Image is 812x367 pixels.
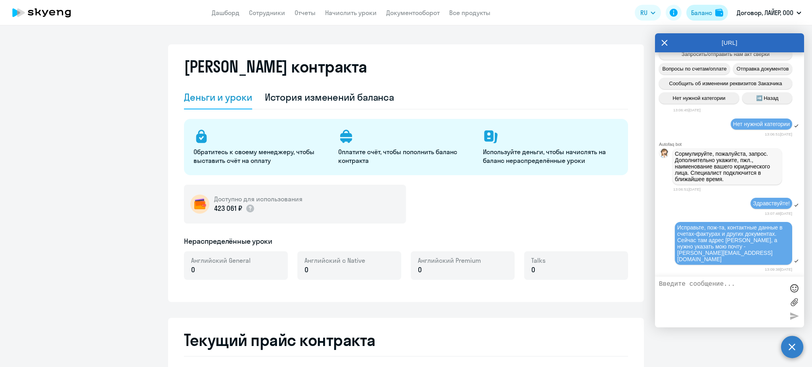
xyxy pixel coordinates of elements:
time: 13:06:45[DATE] [673,108,701,112]
h5: Доступно для использования [214,195,303,203]
span: Исправьте, пож-та, контактные данные в счетах-фактурах и других документах. Сейчас там адрес [PER... [677,224,784,262]
span: Здравствуйте! [753,200,790,206]
button: Запросить/отправить нам акт сверки [659,48,792,60]
button: Вопросы по счетам/оплате [659,63,730,75]
div: История изменений баланса [265,91,395,103]
h5: Нераспределённые уроки [184,236,272,247]
p: Используйте деньги, чтобы начислять на баланс нераспределённые уроки [483,147,618,165]
div: Баланс [691,8,712,17]
div: Деньги и уроки [184,91,252,103]
span: Английский с Native [304,256,365,265]
time: 13:06:51[DATE] [673,187,701,191]
button: RU [635,5,661,21]
img: balance [715,9,723,17]
button: Балансbalance [686,5,728,21]
button: ➡️ Назад [742,92,792,104]
span: 0 [531,265,535,275]
span: 0 [191,265,195,275]
span: Сормулируйте, пожалуйста, запрос. Дополнительно укажите, пжл., наименование вашего юридического л... [675,151,772,182]
time: 13:09:38[DATE] [765,267,792,271]
img: wallet-circle.png [190,195,209,214]
a: Отчеты [295,9,316,17]
span: Нет нужной категории [733,121,790,127]
span: Сообщить об изменении реквизитов Заказчика [669,80,782,86]
time: 13:06:51[DATE] [765,132,792,136]
p: Договор, ЛАЙЕР, ООО [737,8,793,17]
span: Нет нужной категории [673,95,726,101]
a: Документооборот [386,9,440,17]
img: bot avatar [659,149,669,160]
button: Договор, ЛАЙЕР, ООО [733,3,805,22]
a: Дашборд [212,9,239,17]
p: 423 061 ₽ [214,203,255,214]
p: Оплатите счёт, чтобы пополнить баланс контракта [338,147,473,165]
h2: Текущий прайс контракта [184,331,628,350]
span: Запросить/отправить нам акт сверки [682,51,770,57]
p: Обратитесь к своему менеджеру, чтобы выставить счёт на оплату [193,147,329,165]
span: Talks [531,256,546,265]
span: 0 [304,265,308,275]
span: 0 [418,265,422,275]
button: Отправка документов [733,63,792,75]
a: Все продукты [449,9,490,17]
span: RU [640,8,647,17]
a: Начислить уроки [325,9,377,17]
h2: [PERSON_NAME] контракта [184,57,367,76]
span: Английский General [191,256,251,265]
span: Отправка документов [737,66,789,72]
span: Вопросы по счетам/оплате [663,66,727,72]
span: ➡️ Назад [756,95,779,101]
button: Сообщить об изменении реквизитов Заказчика [659,78,792,89]
span: Английский Premium [418,256,481,265]
time: 13:07:48[DATE] [765,211,792,216]
button: Нет нужной категории [659,92,739,104]
a: Сотрудники [249,9,285,17]
label: Лимит 10 файлов [788,296,800,308]
div: Autofaq bot [659,142,804,147]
